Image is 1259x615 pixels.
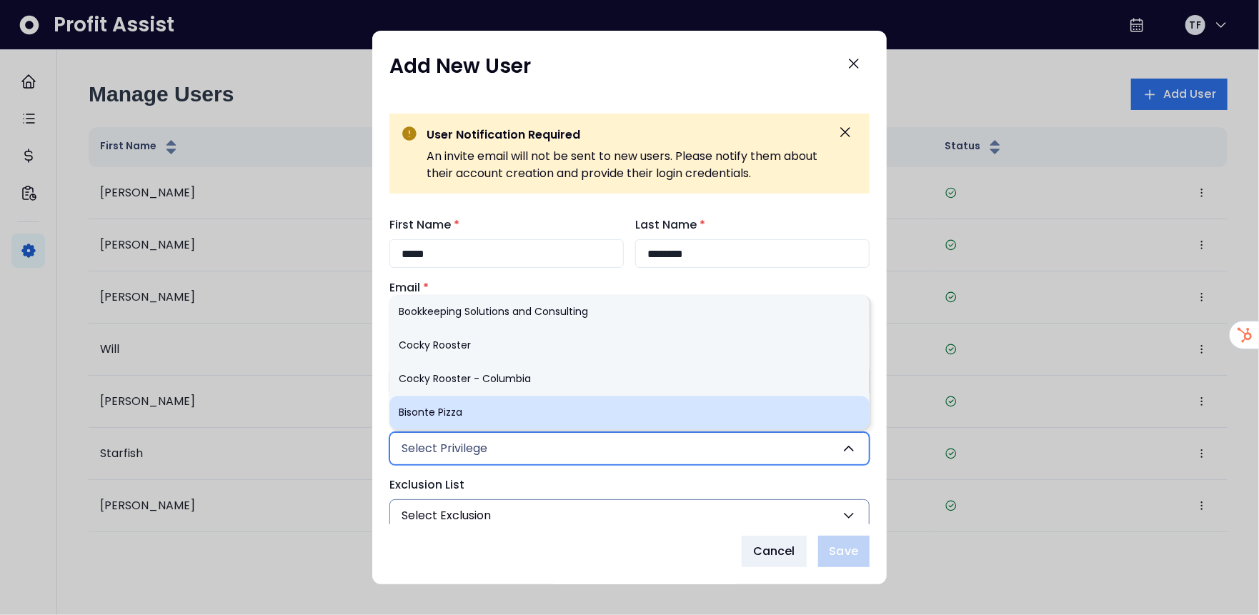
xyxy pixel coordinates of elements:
h1: Add New User [389,54,531,79]
button: Dismiss [832,119,858,145]
li: Bisonte Pizza [389,396,870,429]
label: Email [389,279,861,296]
button: Save [818,536,870,567]
span: Select Privilege [402,440,487,457]
p: An invite email will not be sent to new users. Please notify them about their account creation an... [427,148,824,182]
span: User Notification Required [427,126,580,143]
label: Exclusion List [389,476,861,494]
li: Cocky Rooster [389,329,870,362]
span: Cancel [753,543,795,560]
span: Select Exclusion [402,507,491,524]
label: First Name [389,216,615,234]
button: Cancel [742,536,807,567]
button: Close [838,48,870,79]
span: Save [830,543,858,560]
label: Last Name [635,216,861,234]
li: Cocky Rooster - Columbia [389,362,870,396]
li: Bookkeeping Solutions and Consulting [389,295,870,329]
